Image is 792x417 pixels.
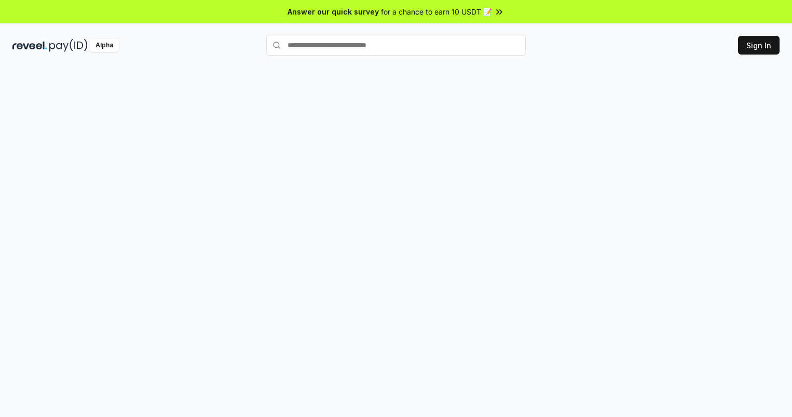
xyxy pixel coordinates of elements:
div: Alpha [90,39,119,52]
img: pay_id [49,39,88,52]
span: Answer our quick survey [288,6,379,17]
button: Sign In [738,36,780,55]
img: reveel_dark [12,39,47,52]
span: for a chance to earn 10 USDT 📝 [381,6,492,17]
